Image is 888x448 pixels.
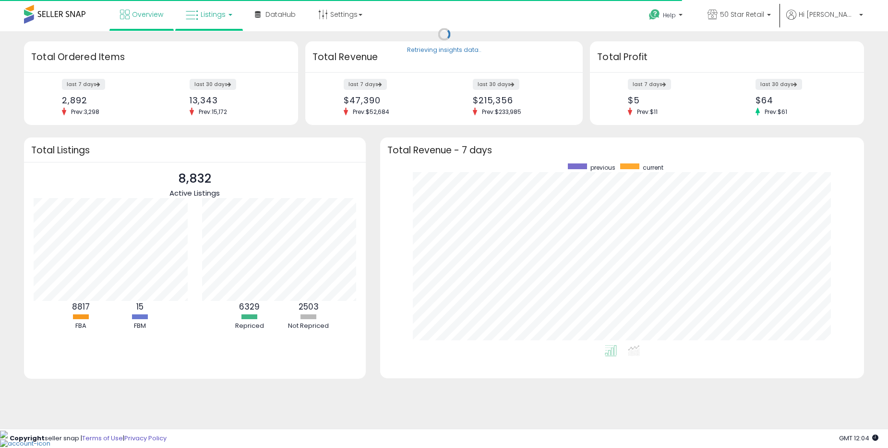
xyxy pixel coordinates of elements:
span: DataHub [265,10,296,19]
h3: Total Ordered Items [31,50,291,64]
div: Not Repriced [280,322,337,331]
h3: Total Revenue - 7 days [387,147,857,154]
span: Prev: 3,298 [66,108,104,116]
b: 8817 [72,301,90,312]
div: $64 [756,95,847,105]
a: Hi [PERSON_NAME] [786,10,863,31]
label: last 30 days [756,79,802,90]
p: 8,832 [169,170,220,188]
div: $47,390 [344,95,437,105]
div: 13,343 [190,95,281,105]
b: 15 [136,301,144,312]
h3: Total Listings [31,147,359,154]
i: Get Help [648,9,660,21]
a: Help [641,1,692,31]
label: last 30 days [190,79,236,90]
div: $5 [628,95,720,105]
span: previous [590,163,615,172]
div: Repriced [221,322,278,331]
span: Active Listings [169,188,220,198]
span: Prev: $11 [632,108,662,116]
h3: Total Revenue [312,50,576,64]
div: 2,892 [62,95,154,105]
span: current [643,163,663,172]
label: last 7 days [62,79,105,90]
span: Help [663,11,676,19]
span: Prev: $233,985 [477,108,526,116]
div: $215,356 [473,95,566,105]
div: Retrieving insights data.. [407,46,481,55]
h3: Total Profit [597,50,857,64]
div: FBA [52,322,110,331]
b: 2503 [299,301,319,312]
span: Prev: $61 [760,108,792,116]
span: 50 Star Retail [720,10,764,19]
span: Listings [201,10,226,19]
span: Overview [132,10,163,19]
div: FBM [111,322,169,331]
span: Prev: 15,172 [194,108,232,116]
span: Hi [PERSON_NAME] [799,10,856,19]
b: 6329 [239,301,260,312]
label: last 7 days [628,79,671,90]
label: last 30 days [473,79,519,90]
span: Prev: $52,684 [348,108,394,116]
label: last 7 days [344,79,387,90]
